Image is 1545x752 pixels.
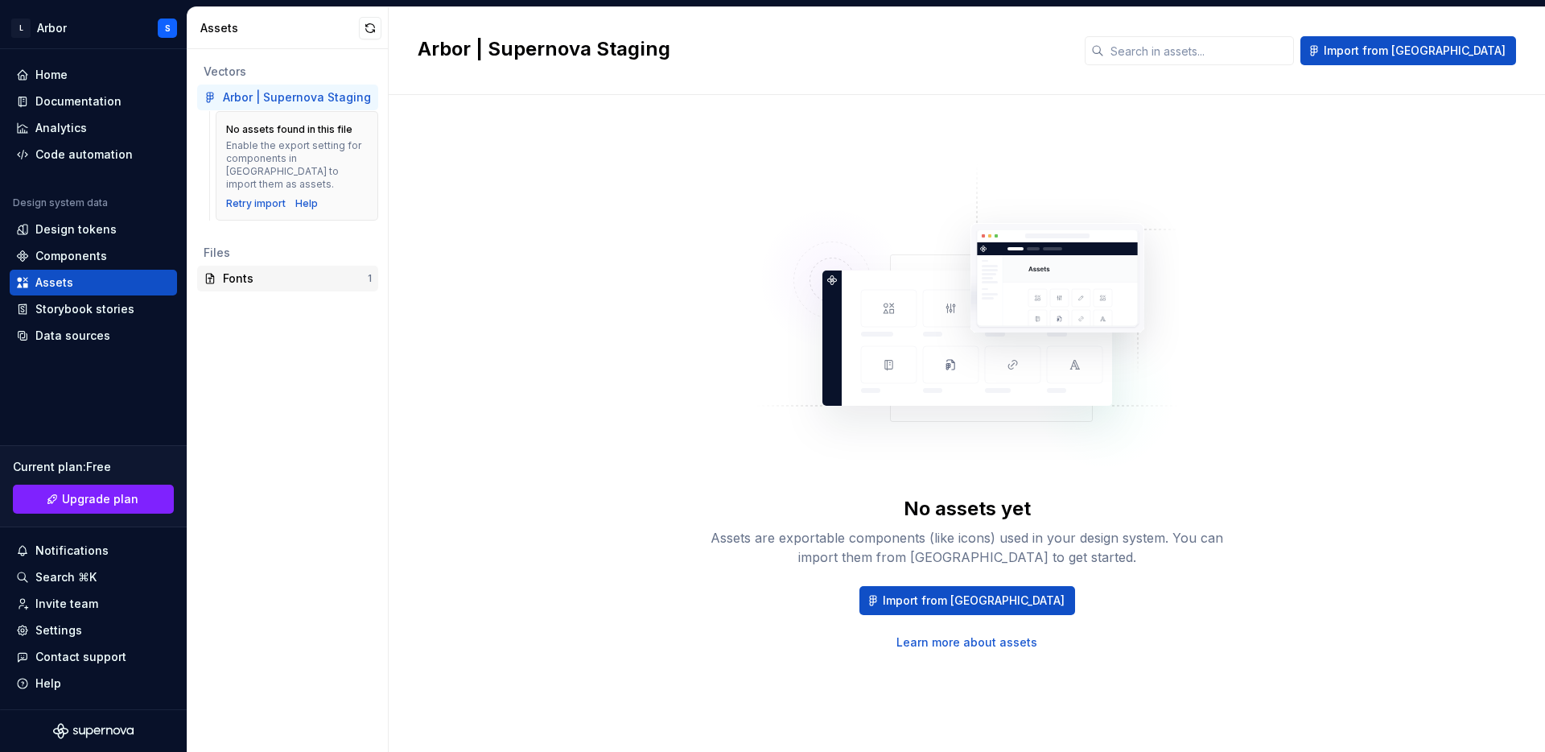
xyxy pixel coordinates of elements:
div: Search ⌘K [35,569,97,585]
input: Search in assets... [1104,36,1294,65]
a: Settings [10,618,177,643]
span: Import from [GEOGRAPHIC_DATA] [1324,43,1506,59]
div: Design tokens [35,221,117,238]
div: Fonts [223,271,368,287]
a: Analytics [10,115,177,141]
div: No assets found in this file [226,123,352,136]
button: Import from [GEOGRAPHIC_DATA] [859,586,1075,615]
button: LArborS [3,10,183,45]
button: Search ⌘K [10,564,177,590]
span: Upgrade plan [62,491,138,507]
div: Help [35,676,61,692]
a: Learn more about assets [896,634,1037,651]
button: Retry import [226,197,286,210]
div: Notifications [35,543,109,559]
div: Invite team [35,596,98,612]
button: Contact support [10,644,177,670]
div: Assets [200,20,359,36]
a: Design tokens [10,217,177,242]
div: No assets yet [904,496,1031,522]
div: Documentation [35,93,122,109]
div: Arbor [37,20,67,36]
div: Arbor | Supernova Staging [223,89,371,105]
div: Analytics [35,120,87,136]
a: Help [295,197,318,210]
div: Enable the export setting for components in [GEOGRAPHIC_DATA] to import them as assets. [226,139,368,191]
div: S [165,22,171,35]
a: Fonts1 [197,266,378,291]
div: Design system data [13,196,108,209]
a: Code automation [10,142,177,167]
div: Components [35,248,107,264]
div: Vectors [204,64,372,80]
div: Storybook stories [35,301,134,317]
a: Upgrade plan [13,485,174,514]
button: Import from [GEOGRAPHIC_DATA] [1300,36,1516,65]
a: Storybook stories [10,296,177,322]
div: Home [35,67,68,83]
div: 1 [368,272,372,285]
div: Settings [35,622,82,638]
a: Components [10,243,177,269]
a: Home [10,62,177,88]
a: Invite team [10,591,177,617]
div: Data sources [35,328,110,344]
a: Assets [10,270,177,295]
a: Arbor | Supernova Staging [197,85,378,110]
span: Import from [GEOGRAPHIC_DATA] [883,593,1065,609]
a: Documentation [10,89,177,114]
a: Data sources [10,323,177,349]
svg: Supernova Logo [53,723,134,739]
div: Assets [35,275,73,291]
div: Files [204,245,372,261]
button: Notifications [10,538,177,564]
h2: Arbor | Supernova Staging [418,36,1065,62]
button: Help [10,671,177,696]
div: L [11,19,31,38]
div: Contact support [35,649,126,665]
div: Assets are exportable components (like icons) used in your design system. You can import them fro... [710,528,1225,567]
div: Current plan : Free [13,459,174,475]
div: Code automation [35,147,133,163]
